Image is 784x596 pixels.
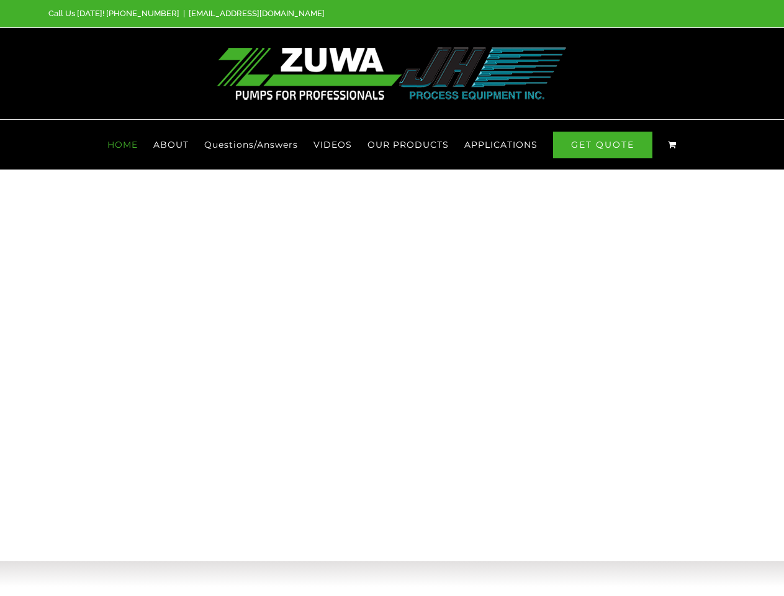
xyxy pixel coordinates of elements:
[153,120,189,169] a: ABOUT
[464,120,538,169] a: APPLICATIONS
[313,140,352,149] span: VIDEOS
[464,140,538,149] span: APPLICATIONS
[553,120,652,169] a: GET QUOTE
[553,132,652,158] span: GET QUOTE
[107,120,138,169] a: HOME
[107,140,138,149] span: HOME
[367,140,449,149] span: OUR PRODUCTS
[367,120,449,169] a: OUR PRODUCTS
[204,120,298,169] a: Questions/Answers
[48,9,179,18] span: Call Us [DATE]! [PHONE_NUMBER]
[189,9,325,18] a: [EMAIL_ADDRESS][DOMAIN_NAME]
[313,120,352,169] a: VIDEOS
[153,140,189,149] span: ABOUT
[48,120,736,169] nav: Main Menu
[217,47,567,100] img: Professional Drill Pump Pennsylvania - Drill Pump New York
[668,120,677,169] a: View Cart
[204,140,298,149] span: Questions/Answers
